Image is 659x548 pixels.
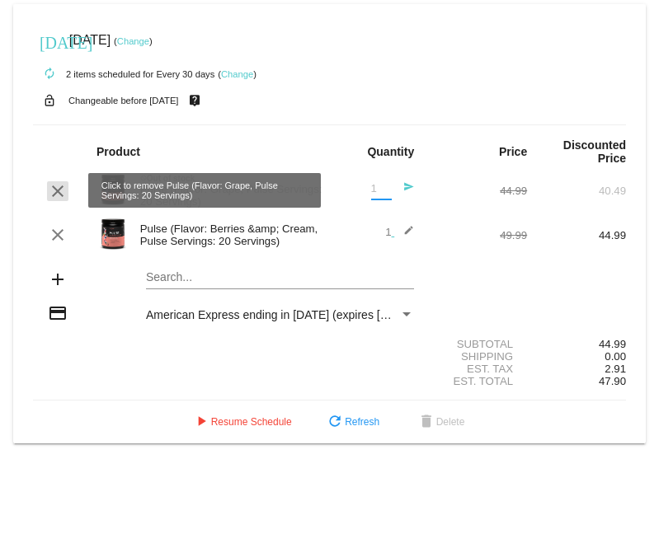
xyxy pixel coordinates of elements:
mat-icon: [DATE] [40,31,59,51]
a: Change [117,36,149,46]
div: Pulse (Flavor: Grape, Pulse Servings: 20 Servings) [132,183,330,208]
span: 2.91 [605,363,626,375]
strong: Product [96,145,140,158]
div: 44.99 [527,229,626,241]
span: 1 [385,226,414,238]
input: Quantity [371,183,392,195]
span: American Express ending in [DATE] (expires [CREDIT_CARD_DATA]) [146,308,505,321]
button: Refresh [312,407,393,437]
div: Out of stock [132,174,330,183]
mat-icon: lock_open [40,90,59,111]
div: Shipping [428,350,527,363]
strong: Price [499,145,527,158]
mat-icon: credit_card [48,303,68,323]
img: Image-1-Carousel-Pulse-20S-Grape-Transp.png [96,173,129,206]
span: 0.00 [605,350,626,363]
div: Est. Total [428,375,527,387]
input: Search... [146,271,414,284]
div: 44.99 [527,338,626,350]
div: 40.49 [527,185,626,197]
small: ( ) [114,36,153,46]
mat-icon: live_help [185,90,205,111]
strong: Quantity [367,145,414,158]
div: Pulse (Flavor: Berries &amp; Cream, Pulse Servings: 20 Servings) [132,222,330,247]
span: Refresh [325,416,379,428]
strong: Discounted Price [563,138,626,165]
a: Change [221,69,253,79]
div: 44.99 [428,185,527,197]
mat-icon: refresh [325,413,345,433]
mat-icon: clear [48,181,68,201]
mat-icon: not_interested [140,175,147,181]
mat-icon: send [394,181,414,201]
mat-select: Payment Method [146,308,414,321]
small: ( ) [218,69,257,79]
span: Delete [417,416,465,428]
span: Resume Schedule [191,416,292,428]
mat-icon: delete [417,413,436,433]
small: Changeable before [DATE] [68,96,179,105]
small: 2 items scheduled for Every 30 days [33,69,214,79]
mat-icon: clear [48,225,68,245]
mat-icon: edit [394,225,414,245]
div: Subtotal [428,338,527,350]
div: 49.99 [428,229,527,241]
span: 47.90 [599,375,626,387]
mat-icon: add [48,269,68,289]
button: Resume Schedule [178,407,305,437]
button: Delete [403,407,478,437]
mat-icon: play_arrow [191,413,211,433]
img: Pulse-20S-BC-USA-1.png [96,218,129,251]
div: Est. Tax [428,363,527,375]
mat-icon: autorenew [40,64,59,84]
